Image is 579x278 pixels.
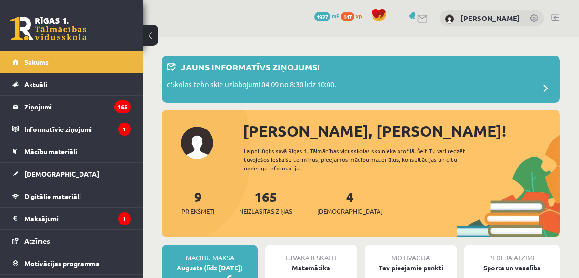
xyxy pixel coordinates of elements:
span: [DEMOGRAPHIC_DATA] [24,169,99,178]
img: Nikola Erliha [445,14,454,24]
div: Augusts (līdz [DATE]) [162,263,258,273]
a: Ziņojumi165 [12,96,131,118]
a: Sākums [12,51,131,73]
a: [DEMOGRAPHIC_DATA] [12,163,131,185]
div: Pēdējā atzīme [464,245,560,263]
legend: Informatīvie ziņojumi [24,118,131,140]
span: 147 [341,12,354,21]
a: Informatīvie ziņojumi1 [12,118,131,140]
a: 147 xp [341,12,367,20]
div: Motivācija [365,245,457,263]
i: 1 [118,212,131,225]
span: Atzīmes [24,237,50,245]
span: [DEMOGRAPHIC_DATA] [317,207,383,216]
span: 1927 [314,12,330,21]
span: Neizlasītās ziņas [239,207,292,216]
a: Motivācijas programma [12,252,131,274]
div: Tuvākā ieskaite [265,245,357,263]
div: [PERSON_NAME], [PERSON_NAME]! [243,119,560,142]
a: Atzīmes [12,230,131,252]
a: 1927 mP [314,12,339,20]
div: Matemātika [265,263,357,273]
a: Digitālie materiāli [12,185,131,207]
span: Mācību materiāli [24,147,77,156]
span: mP [332,12,339,20]
i: 1 [118,123,131,136]
legend: Ziņojumi [24,96,131,118]
a: Aktuāli [12,73,131,95]
span: Motivācijas programma [24,259,100,268]
legend: Maksājumi [24,208,131,229]
span: Priekšmeti [181,207,214,216]
p: Jauns informatīvs ziņojums! [181,60,319,73]
div: Laipni lūgts savā Rīgas 1. Tālmācības vidusskolas skolnieka profilā. Šeit Tu vari redzēt tuvojošo... [244,147,483,172]
span: Aktuāli [24,80,47,89]
a: 9Priekšmeti [181,188,214,216]
span: xp [356,12,362,20]
a: Rīgas 1. Tālmācības vidusskola [10,17,87,40]
a: Jauns informatīvs ziņojums! eSkolas tehniskie uzlabojumi 04.09 no 8:30 līdz 10:00. [167,60,555,98]
a: 4[DEMOGRAPHIC_DATA] [317,188,383,216]
div: Sports un veselība [464,263,560,273]
a: Maksājumi1 [12,208,131,229]
i: 165 [114,100,131,113]
a: 165Neizlasītās ziņas [239,188,292,216]
div: Mācību maksa [162,245,258,263]
div: Tev pieejamie punkti [365,263,457,273]
span: Digitālie materiāli [24,192,81,200]
span: Sākums [24,58,49,66]
a: Mācību materiāli [12,140,131,162]
a: [PERSON_NAME] [460,13,520,23]
p: eSkolas tehniskie uzlabojumi 04.09 no 8:30 līdz 10:00. [167,79,336,92]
